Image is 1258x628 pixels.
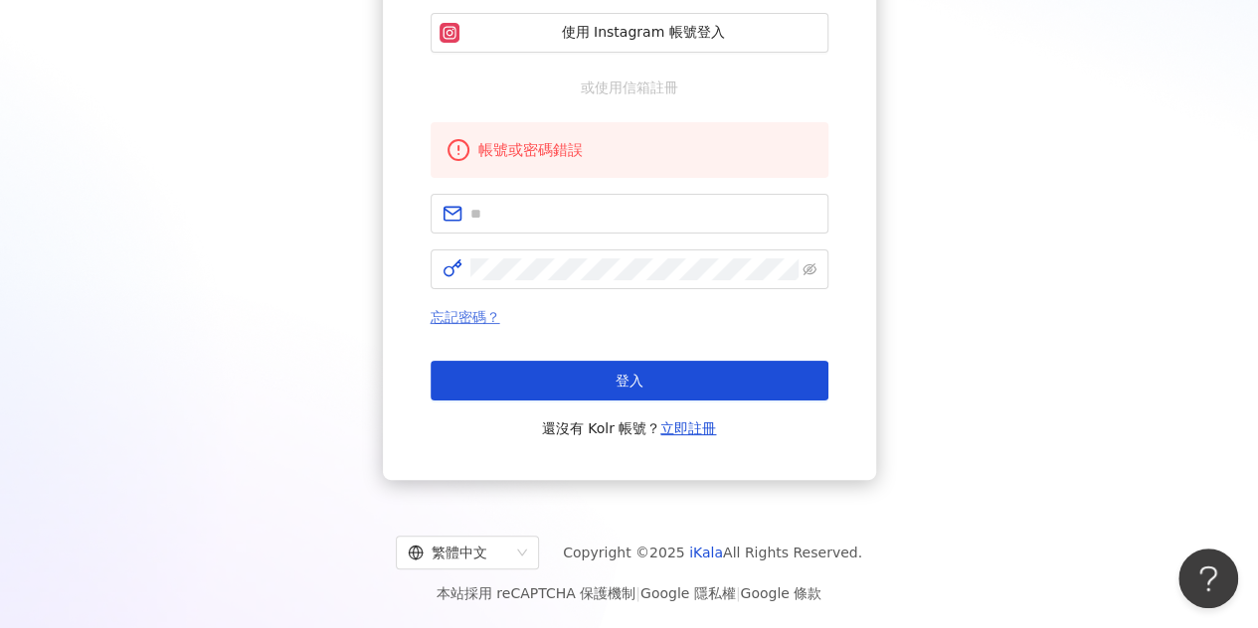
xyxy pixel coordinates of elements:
button: 登入 [431,361,828,400]
span: 本站採用 reCAPTCHA 保護機制 [437,581,821,605]
div: 帳號或密碼錯誤 [478,138,812,162]
div: 繁體中文 [408,537,509,568]
span: 使用 Instagram 帳號登入 [467,23,819,43]
iframe: Help Scout Beacon - Open [1178,549,1238,608]
button: 使用 Instagram 帳號登入 [431,13,828,53]
span: 還沒有 Kolr 帳號？ [542,416,717,440]
a: iKala [689,545,723,560]
a: 立即註冊 [660,420,716,436]
span: 或使用信箱註冊 [567,77,692,98]
span: 登入 [616,373,643,389]
a: 忘記密碼？ [431,309,500,325]
span: | [736,585,741,601]
span: eye-invisible [803,262,816,276]
a: Google 隱私權 [640,585,736,601]
a: Google 條款 [740,585,821,601]
span: | [635,585,640,601]
span: Copyright © 2025 All Rights Reserved. [563,541,862,564]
